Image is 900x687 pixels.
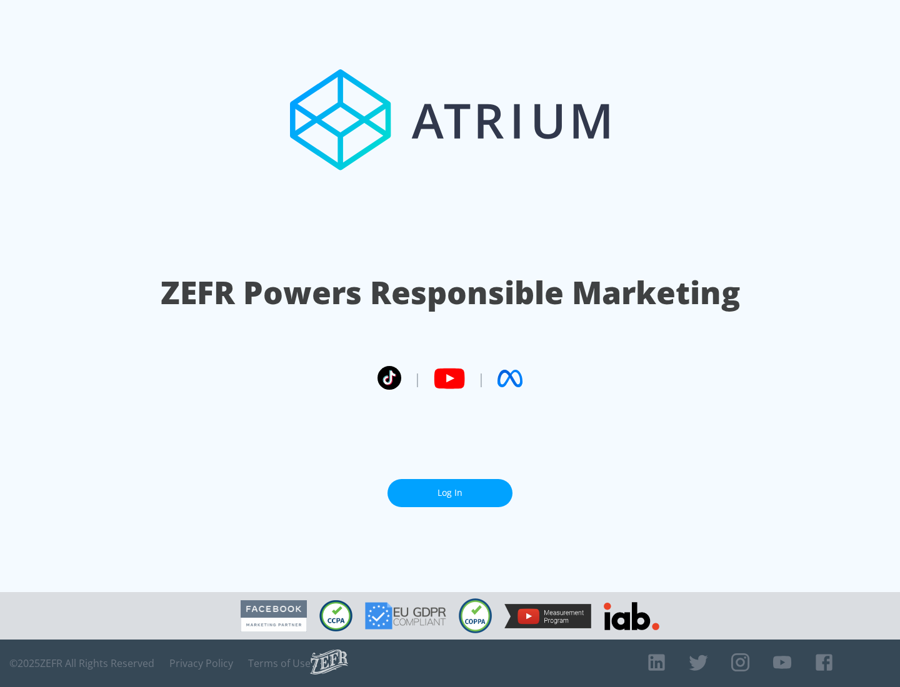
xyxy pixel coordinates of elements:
span: | [477,369,485,388]
a: Log In [387,479,512,507]
img: YouTube Measurement Program [504,604,591,628]
a: Privacy Policy [169,657,233,670]
img: COPPA Compliant [459,598,492,633]
h1: ZEFR Powers Responsible Marketing [161,271,740,314]
a: Terms of Use [248,657,311,670]
img: CCPA Compliant [319,600,352,631]
span: | [414,369,421,388]
img: Facebook Marketing Partner [241,600,307,632]
img: IAB [604,602,659,630]
span: © 2025 ZEFR All Rights Reserved [9,657,154,670]
img: GDPR Compliant [365,602,446,630]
